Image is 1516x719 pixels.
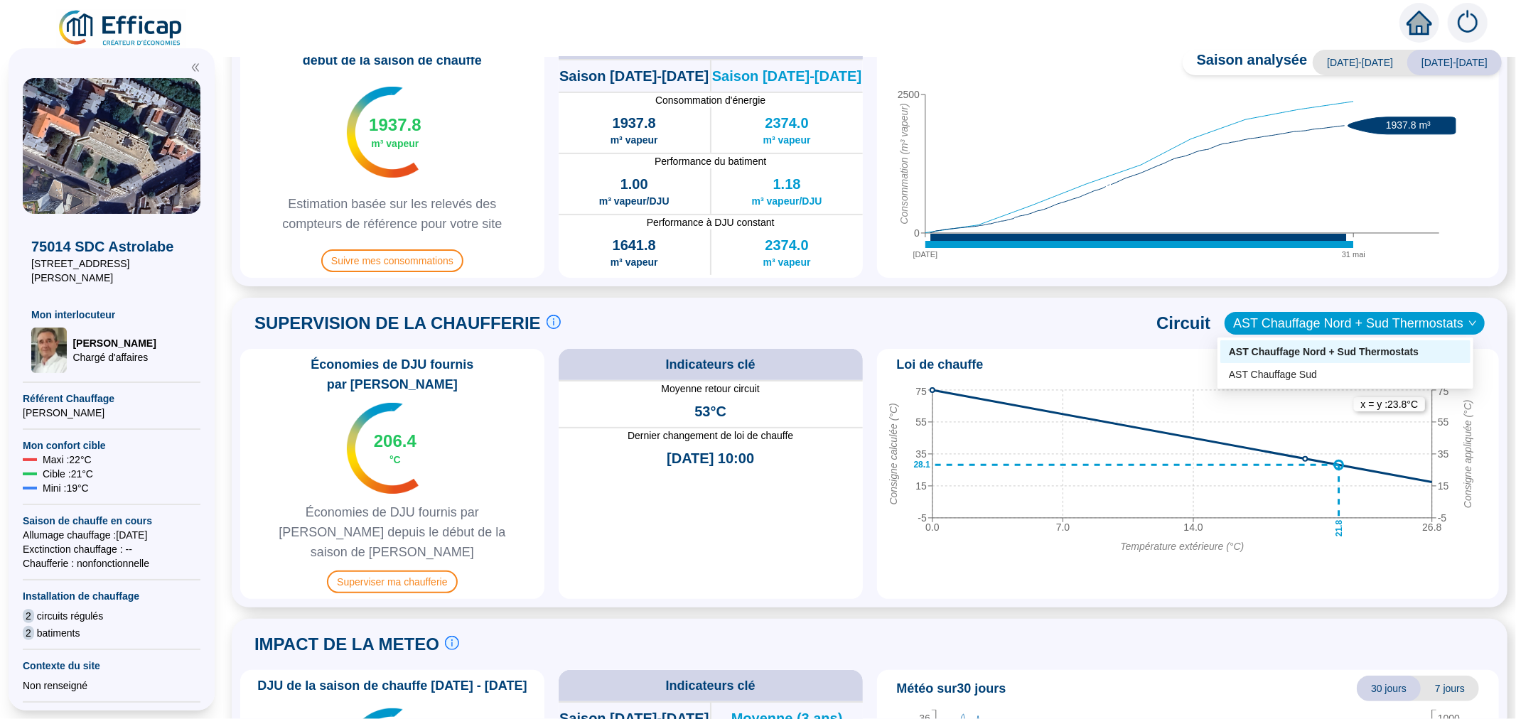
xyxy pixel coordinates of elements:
span: °C [389,453,401,467]
span: 2 [23,609,34,623]
span: Économies de DJU fournis par [PERSON_NAME] [246,355,539,394]
tspan: 0 [914,227,920,239]
span: 206.4 [374,430,416,453]
span: m³ vapeur/DJU [752,194,822,208]
tspan: Consommation (m³ vapeur) [898,104,909,225]
tspan: 26.8 [1422,521,1441,533]
span: Performance du batiment [559,154,863,168]
span: Installation de chauffage [23,589,200,603]
tspan: 15 [1438,480,1449,492]
span: Exctinction chauffage : -- [23,542,200,556]
span: Maxi : 22 °C [43,453,92,467]
span: Superviser ma chaufferie [327,571,457,593]
img: Chargé d'affaires [31,328,67,373]
span: IMPACT DE LA METEO [254,633,439,656]
span: m³ vapeur [611,133,658,147]
span: 1937.8 [369,114,421,136]
span: Météo sur 30 jours [897,679,1006,698]
tspan: Température extérieure (°C) [1120,541,1244,552]
span: 75014 SDC Astrolabe [31,237,192,256]
span: home [1407,10,1432,36]
span: batiments [37,626,80,640]
tspan: [DATE] [913,250,937,259]
span: m³ vapeur [763,133,811,147]
tspan: 14.0 [1183,521,1203,533]
span: Indicateurs clé [666,355,756,374]
div: Non renseigné [23,679,200,693]
text: 28.1 [913,460,930,470]
div: AST Chauffage Nord + Sud Thermostats [1220,340,1471,363]
span: [DATE]-[DATE] [1407,50,1502,75]
span: 1641.8 [613,235,656,255]
text: 21.8 [1333,520,1343,537]
tspan: Consigne calculée (°C) [887,404,898,505]
span: Indicateurs clé [666,676,756,696]
span: Loi de chauffe [897,355,984,374]
span: 30 jours [1357,676,1421,701]
span: Saison de chauffe en cours [23,514,200,528]
span: Chargé d'affaires [72,350,156,364]
tspan: Consigne appliquée (°C) [1461,400,1473,509]
span: DJU de la saison de chauffe [DATE] - [DATE] [249,676,535,696]
span: Moyenne retour circuit [559,382,863,396]
div: AST Chauffage Nord + Sud Thermostats [1229,345,1462,359]
span: Mini : 19 °C [43,481,89,495]
text: x = y : 23.8 °C [1360,399,1418,410]
span: [DATE] 10:00 [667,448,754,468]
tspan: 2500 [897,89,919,100]
span: info-circle [445,636,459,650]
tspan: 7.0 [1055,521,1070,533]
div: AST Chauffage Sud [1220,363,1471,386]
span: m³ vapeur [371,136,419,151]
tspan: 31 mai [1341,250,1365,259]
span: circuits régulés [37,609,103,623]
span: 2 [23,626,34,640]
span: Circuit [1156,312,1210,335]
span: Suivre mes consommations [321,249,463,272]
span: [PERSON_NAME] [72,336,156,350]
span: Référent Chauffage [23,391,200,406]
img: indicateur températures [347,87,419,178]
tspan: 15 [915,480,927,492]
span: m³ vapeur [763,255,811,269]
span: down [1468,319,1477,328]
span: Saison [DATE]-[DATE] [559,66,709,86]
img: alerts [1448,3,1488,43]
tspan: 35 [1438,448,1449,460]
tspan: -5 [918,512,927,524]
tspan: 35 [915,448,927,460]
span: Performance à DJU constant [559,215,863,229]
div: AST Chauffage Sud [1229,367,1462,382]
img: efficap energie logo [57,9,186,48]
span: Économies de DJU fournis par [PERSON_NAME] depuis le début de la saison de [PERSON_NAME] [246,502,539,562]
span: 1937.8 [613,113,656,133]
span: m³ vapeur [611,255,658,269]
tspan: 55 [1438,416,1449,428]
tspan: 55 [915,416,927,428]
span: AST Chauffage Nord + Sud Thermostats [1233,313,1476,334]
tspan: -5 [1438,512,1447,524]
span: SUPERVISION DE LA CHAUFFERIE [254,312,541,335]
tspan: 0.0 [925,521,940,533]
span: 7 jours [1421,676,1479,701]
span: Allumage chauffage : [DATE] [23,528,200,542]
span: [STREET_ADDRESS][PERSON_NAME] [31,256,192,285]
span: Mon interlocuteur [31,308,192,322]
span: Saison [DATE]-[DATE] [712,66,861,86]
span: [DATE]-[DATE] [1313,50,1407,75]
span: Saison analysée [1183,50,1308,75]
span: [PERSON_NAME] [23,406,200,420]
span: Mon confort cible [23,438,200,453]
span: Consommation d'énergie [559,93,863,107]
text: 1937.8 m³ [1386,119,1431,131]
span: Contexte du site [23,659,200,673]
span: Cible : 21 °C [43,467,93,481]
span: Estimation basée sur les relevés des compteurs de référence pour votre site [246,194,539,234]
span: 1.00 [620,174,648,194]
img: indicateur températures [347,403,419,494]
span: m³ vapeur/DJU [599,194,670,208]
span: Chaufferie : non fonctionnelle [23,556,200,571]
span: info-circle [547,315,561,329]
span: 53°C [694,401,726,421]
span: 2374.0 [765,113,808,133]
